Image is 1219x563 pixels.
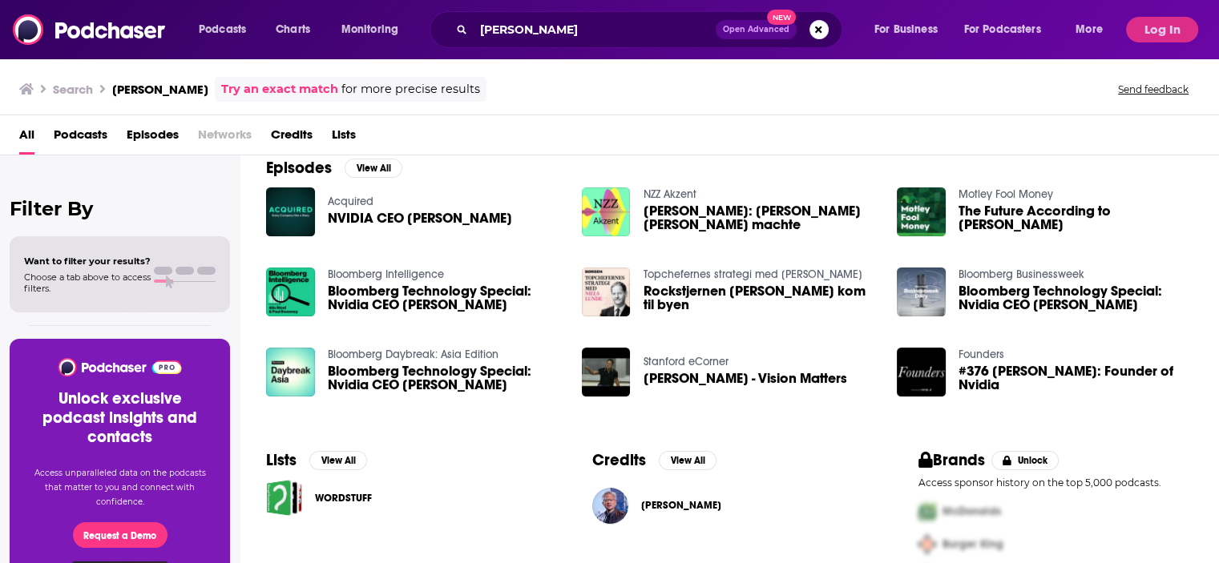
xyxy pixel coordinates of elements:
[912,528,943,561] img: Second Pro Logo
[959,364,1193,392] span: #376 [PERSON_NAME]: Founder of Nvidia
[897,267,946,316] img: Bloomberg Technology Special: Nvidia CEO Jensen Huang
[959,364,1193,392] a: #376 Jensen Huang: Founder of Nvidia
[592,450,716,470] a: CreditsView All
[10,197,230,220] h2: Filter By
[29,466,211,509] p: Access unparalleled data on the podcasts that matter to you and connect with confidence.
[127,122,179,155] a: Episodes
[918,450,985,470] h2: Brands
[341,80,480,99] span: for more precise results
[723,26,789,34] span: Open Advanced
[24,255,151,267] span: Want to filter your results?
[582,267,631,316] img: Rockstjernen Jensen Huang kom til byen
[328,211,512,225] span: NVIDIA CEO [PERSON_NAME]
[341,18,398,41] span: Monitoring
[19,122,34,155] a: All
[266,480,302,516] a: WORDSTUFF
[328,284,563,312] span: Bloomberg Technology Special: Nvidia CEO [PERSON_NAME]
[643,204,878,231] a: Jensen Huang: Wie er Nvidia gross machte
[959,284,1193,312] span: Bloomberg Technology Special: Nvidia CEO [PERSON_NAME]
[1076,18,1103,41] span: More
[445,11,858,48] div: Search podcasts, credits, & more...
[643,267,862,281] a: Topchefernes strategi med Niels Lunde
[863,17,958,42] button: open menu
[959,204,1193,231] a: The Future According to Jensen Huang
[943,537,1003,551] span: Burger King
[13,14,167,45] a: Podchaser - Follow, Share and Rate Podcasts
[897,187,946,236] img: The Future According to Jensen Huang
[643,372,846,385] a: Jensen Huang - Vision Matters
[328,195,373,208] a: Acquired
[959,267,1084,281] a: Bloomberg Businessweek
[221,80,338,99] a: Try an exact match
[266,267,315,316] img: Bloomberg Technology Special: Nvidia CEO Jensen Huang
[328,284,563,312] a: Bloomberg Technology Special: Nvidia CEO Jensen Huang
[1064,17,1123,42] button: open menu
[716,20,797,39] button: Open AdvancedNew
[265,17,320,42] a: Charts
[328,348,498,361] a: Bloomberg Daybreak: Asia Edition
[266,348,315,396] img: Bloomberg Technology Special: Nvidia CEO Jensen Huang
[643,187,696,201] a: NZZ Akzent
[474,17,716,42] input: Search podcasts, credits, & more...
[345,159,402,178] button: View All
[959,204,1193,231] span: The Future According to [PERSON_NAME]
[643,372,846,385] span: [PERSON_NAME] - Vision Matters
[54,122,107,155] a: Podcasts
[641,499,721,512] a: Jensen Huang
[73,522,168,548] button: Request a Demo
[943,505,1001,518] span: McDonalds
[266,450,367,470] a: ListsView All
[582,348,631,396] img: Jensen Huang - Vision Matters
[643,284,878,312] a: Rockstjernen Jensen Huang kom til byen
[266,450,297,470] h2: Lists
[959,284,1193,312] a: Bloomberg Technology Special: Nvidia CEO Jensen Huang
[198,122,252,155] span: Networks
[24,271,151,294] span: Choose a tab above to access filters.
[991,451,1060,470] button: Unlock
[592,450,646,470] h2: Credits
[582,187,631,236] a: Jensen Huang: Wie er Nvidia gross machte
[643,204,878,231] span: [PERSON_NAME]: [PERSON_NAME] [PERSON_NAME] machte
[199,18,246,41] span: Podcasts
[912,495,943,528] img: First Pro Logo
[309,451,367,470] button: View All
[266,158,402,178] a: EpisodesView All
[954,17,1064,42] button: open menu
[959,348,1004,361] a: Founders
[1113,82,1193,96] button: Send feedback
[330,17,419,42] button: open menu
[271,122,313,155] a: Credits
[112,82,208,97] h3: [PERSON_NAME]
[328,364,563,392] span: Bloomberg Technology Special: Nvidia CEO [PERSON_NAME]
[29,389,211,447] h3: Unlock exclusive podcast insights and contacts
[315,489,372,507] a: WORDSTUFF
[964,18,1041,41] span: For Podcasters
[188,17,267,42] button: open menu
[592,480,867,531] button: Jensen HuangJensen Huang
[57,358,183,376] img: Podchaser - Follow, Share and Rate Podcasts
[328,211,512,225] a: NVIDIA CEO Jensen Huang
[332,122,356,155] a: Lists
[592,488,628,524] img: Jensen Huang
[897,348,946,396] img: #376 Jensen Huang: Founder of Nvidia
[659,451,716,470] button: View All
[1126,17,1198,42] button: Log In
[641,499,721,512] span: [PERSON_NAME]
[918,477,1193,489] p: Access sponsor history on the top 5,000 podcasts.
[328,364,563,392] a: Bloomberg Technology Special: Nvidia CEO Jensen Huang
[266,187,315,236] img: NVIDIA CEO Jensen Huang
